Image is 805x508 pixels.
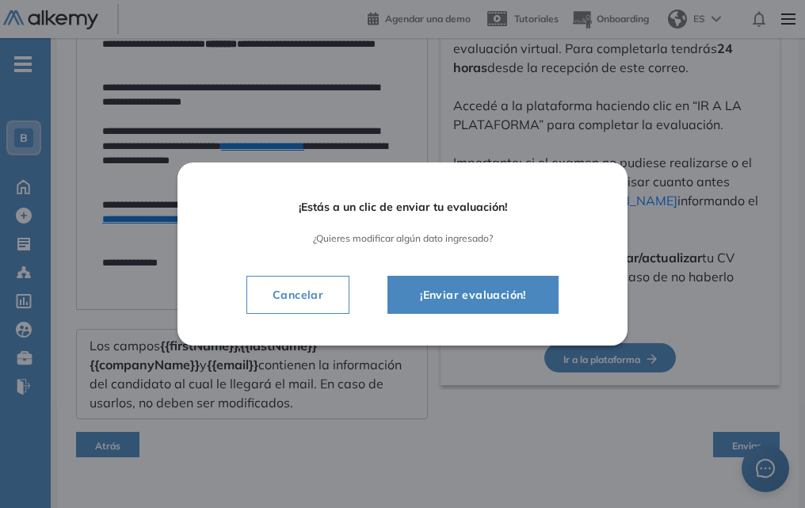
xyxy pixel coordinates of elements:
[246,276,349,314] button: Cancelar
[222,233,583,244] span: ¿Quieres modificar algún dato ingresado?
[407,285,539,304] span: ¡Enviar evaluación!
[222,201,583,214] span: ¡Estás a un clic de enviar tu evaluación!
[260,285,336,304] span: Cancelar
[387,276,559,314] button: ¡Enviar evaluación!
